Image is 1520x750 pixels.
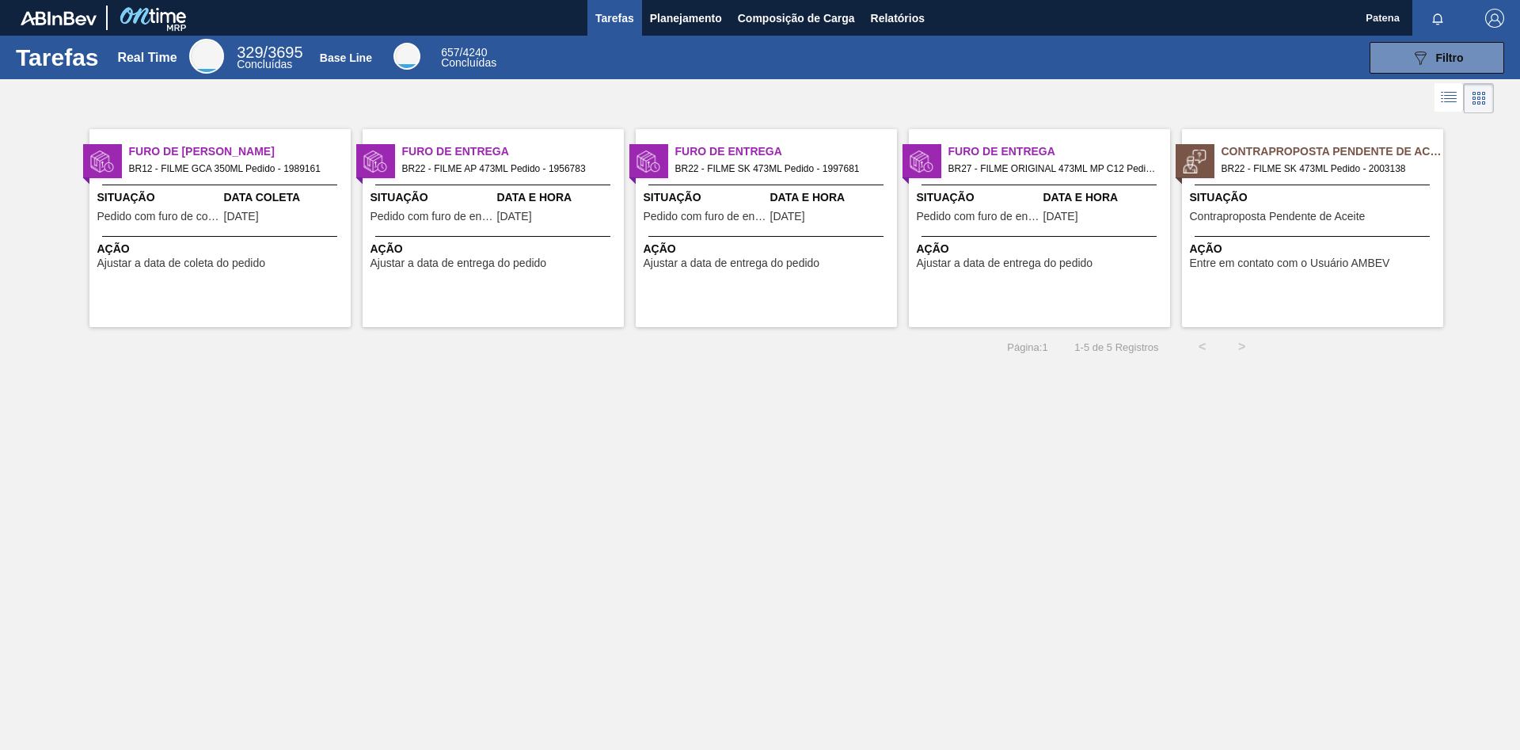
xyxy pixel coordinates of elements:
[97,211,220,223] span: Pedido com furo de coleta
[948,143,1170,160] span: Furo de Entrega
[1370,42,1504,74] button: Filtro
[644,241,893,257] span: Ação
[441,56,496,69] span: Concluídas
[636,150,660,173] img: status
[1222,327,1262,367] button: >
[1222,160,1431,177] span: BR22 - FILME SK 473ML Pedido - 2003138
[1434,83,1464,113] div: Visão em Lista
[917,211,1039,223] span: Pedido com furo de entrega
[441,48,496,68] div: Base Line
[402,143,624,160] span: Furo de Entrega
[97,257,266,269] span: Ajustar a data de coleta do pedido
[871,9,925,28] span: Relatórios
[237,46,302,70] div: Real Time
[237,44,263,61] span: 329
[644,257,820,269] span: Ajustar a data de entrega do pedido
[1190,211,1366,223] span: Contraproposta Pendente de Aceite
[370,257,547,269] span: Ajustar a data de entrega do pedido
[770,189,893,206] span: Data e Hora
[129,160,338,177] span: BR12 - FILME GCA 350ML Pedido - 1989161
[1183,327,1222,367] button: <
[917,241,1166,257] span: Ação
[644,189,766,206] span: Situação
[441,46,459,59] span: 657
[97,189,220,206] span: Situação
[497,211,532,223] span: 17/08/2025,
[363,150,387,173] img: status
[370,211,493,223] span: Pedido com furo de entrega
[237,58,292,70] span: Concluídas
[675,143,897,160] span: Furo de Entrega
[97,241,347,257] span: Ação
[224,211,259,223] span: 17/08/2025
[910,150,933,173] img: status
[595,9,634,28] span: Tarefas
[237,44,302,61] span: / 3695
[1183,150,1206,173] img: status
[370,241,620,257] span: Ação
[117,51,177,65] div: Real Time
[1043,189,1166,206] span: Data e Hora
[497,189,620,206] span: Data e Hora
[1190,189,1439,206] span: Situação
[1485,9,1504,28] img: Logout
[16,48,99,67] h1: Tarefas
[917,189,1039,206] span: Situação
[393,43,420,70] div: Base Line
[1222,143,1443,160] span: Contraproposta Pendente de Aceite
[650,9,722,28] span: Planejamento
[370,189,493,206] span: Situação
[917,257,1093,269] span: Ajustar a data de entrega do pedido
[129,143,351,160] span: Furo de Coleta
[1436,51,1464,64] span: Filtro
[21,11,97,25] img: TNhmsLtSVTkK8tSr43FrP2fwEKptu5GPRR3wAAAABJRU5ErkJggg==
[1190,241,1439,257] span: Ação
[1007,341,1047,353] span: Página : 1
[948,160,1157,177] span: BR27 - FILME ORIGINAL 473ML MP C12 Pedido - 2007312
[1043,211,1078,223] span: 16/08/2025,
[224,189,347,206] span: Data Coleta
[90,150,114,173] img: status
[189,39,224,74] div: Real Time
[320,51,372,64] div: Base Line
[1072,341,1159,353] span: 1 - 5 de 5 Registros
[1464,83,1494,113] div: Visão em Cards
[1412,7,1463,29] button: Notificações
[1190,257,1390,269] span: Entre em contato com o Usuário AMBEV
[770,211,805,223] span: 17/08/2025,
[644,211,766,223] span: Pedido com furo de entrega
[441,46,487,59] span: / 4240
[675,160,884,177] span: BR22 - FILME SK 473ML Pedido - 1997681
[402,160,611,177] span: BR22 - FILME AP 473ML Pedido - 1956783
[738,9,855,28] span: Composição de Carga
